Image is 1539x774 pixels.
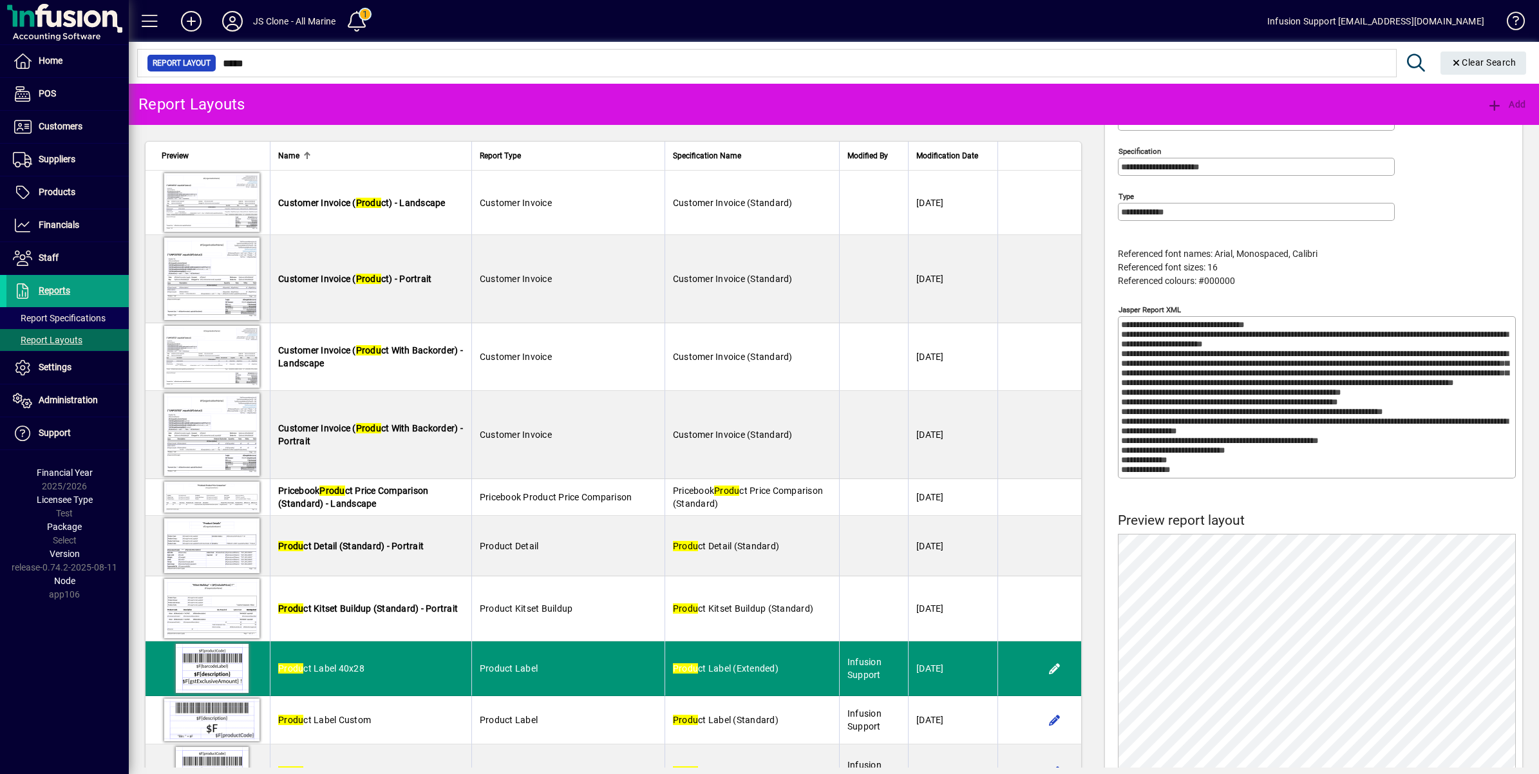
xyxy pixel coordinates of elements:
a: Customers [6,111,129,143]
span: Product Detail [480,541,539,551]
button: Add [171,10,212,33]
td: [DATE] [908,323,997,391]
span: Customer Invoice (Standard) [673,198,793,208]
div: Specification Name [673,149,831,163]
span: ct Label Custom [278,715,371,725]
em: Produ [673,715,698,725]
mat-label: Jasper Report XML [1119,305,1181,314]
a: Report Specifications [6,307,129,329]
span: Referenced colours: #000000 [1118,276,1235,286]
span: ct Detail (Standard) [673,541,779,551]
span: Home [39,55,62,66]
span: Support [39,428,71,438]
span: Report Layout [153,57,211,70]
span: ct Detail (Standard) - Portrait [278,541,424,551]
em: Produ [278,541,303,551]
span: Modification Date [916,149,978,163]
em: Produ [673,603,698,614]
td: [DATE] [908,696,997,744]
td: [DATE] [908,479,997,516]
span: Specification Name [673,149,741,163]
em: Produ [278,663,303,674]
span: Licensee Type [37,495,93,505]
div: Name [278,149,464,163]
span: Product Label [480,715,538,725]
em: Produ [356,198,381,208]
span: Version [50,549,80,559]
div: JS Clone - All Marine [253,11,336,32]
span: Customer Invoice (Standard) [673,352,793,362]
td: [DATE] [908,391,997,479]
button: Edit [1044,658,1065,679]
span: Pricebook Product Price Comparison [480,492,632,502]
span: Referenced font names: Arial, Monospaced, Calibri [1118,249,1317,259]
span: Preview [162,149,189,163]
span: Customer Invoice [480,352,552,362]
em: Produ [319,486,345,496]
span: Report Type [480,149,521,163]
span: Add [1487,99,1525,109]
a: Support [6,417,129,449]
span: Financial Year [37,467,93,478]
a: Knowledge Base [1497,3,1523,44]
a: Staff [6,242,129,274]
a: Products [6,176,129,209]
span: Customer Invoice [480,429,552,440]
button: Profile [212,10,253,33]
span: Infusion Support [847,657,882,680]
span: Customer Invoice [480,274,552,284]
td: [DATE] [908,171,997,235]
em: Produ [356,274,381,284]
span: Node [54,576,75,586]
span: Product Label [480,663,538,674]
span: Pricebook ct Price Comparison (Standard) [673,486,823,509]
div: Report Type [480,149,657,163]
span: ct Label 40x28 [278,663,364,674]
button: Clear [1440,52,1527,75]
span: Customer Invoice ( ct With Backorder) - Portrait [278,423,463,446]
pre: {"errors":null,"message":"Product not found"} [5,5,393,15]
span: Modified By [847,149,888,163]
a: POS [6,78,129,110]
span: Infusion Support [847,708,882,732]
a: Financials [6,209,129,241]
span: Clear Search [1451,57,1516,68]
span: ct Kitset Buildup (Standard) [673,603,813,614]
a: Suppliers [6,144,129,176]
span: Customer Invoice ( ct) - Portrait [278,274,431,284]
em: Produ [278,603,303,614]
em: Produ [673,663,698,674]
span: Reports [39,285,70,296]
em: Produ [278,715,303,725]
span: ct Kitset Buildup (Standard) - Portrait [278,603,458,614]
button: Edit [1044,710,1065,730]
span: Pricebook ct Price Comparison (Standard) - Landscape [278,486,428,509]
em: Produ [356,423,381,433]
td: [DATE] [908,235,997,323]
button: Add [1484,93,1529,116]
a: Report Layouts [6,329,129,351]
em: Produ [356,345,381,355]
span: Customer Invoice (Standard) [673,429,793,440]
span: Customer Invoice (Standard) [673,274,793,284]
em: Produ [673,541,698,551]
span: Suppliers [39,154,75,164]
span: Product Kitset Buildup [480,603,573,614]
td: [DATE] [908,576,997,641]
h4: Preview report layout [1118,513,1516,529]
span: Administration [39,395,98,405]
span: Customer Invoice ( ct) - Landscape [278,198,446,208]
span: Referenced font sizes: 16 [1118,262,1218,272]
div: Infusion Support [EMAIL_ADDRESS][DOMAIN_NAME] [1267,11,1484,32]
span: Customers [39,121,82,131]
span: Package [47,522,82,532]
span: ct Label (Extended) [673,663,779,674]
a: Home [6,45,129,77]
mat-label: Specification [1119,147,1161,156]
td: [DATE] [908,641,997,696]
span: Settings [39,362,71,372]
span: Name [278,149,299,163]
span: POS [39,88,56,99]
span: Products [39,187,75,197]
span: Report Specifications [13,313,106,323]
